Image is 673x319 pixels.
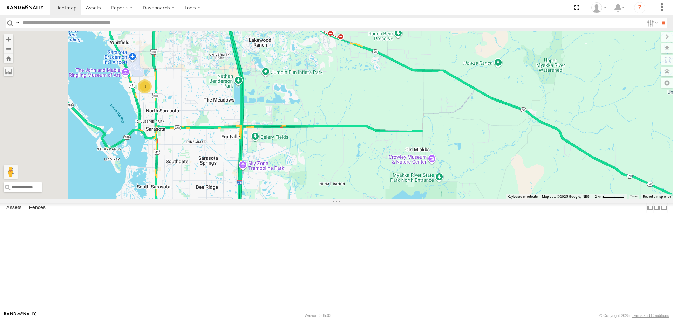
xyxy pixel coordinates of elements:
label: Assets [3,203,25,213]
div: © Copyright 2025 - [599,313,669,318]
label: Dock Summary Table to the Left [646,203,653,213]
a: Terms [630,195,638,198]
label: Hide Summary Table [661,203,668,213]
label: Search Filter Options [644,18,659,28]
button: Zoom in [4,34,13,44]
i: ? [634,2,645,13]
img: rand-logo.svg [7,5,43,10]
button: Keyboard shortcuts [508,194,538,199]
label: Fences [26,203,49,213]
button: Zoom Home [4,54,13,63]
div: Jerry Dewberry [589,2,609,13]
label: Map Settings [661,78,673,88]
button: Drag Pegman onto the map to open Street View [4,165,18,179]
a: Terms and Conditions [632,313,669,318]
button: Zoom out [4,44,13,54]
button: Map Scale: 2 km per 59 pixels [593,194,627,199]
label: Search Query [15,18,20,28]
label: Dock Summary Table to the Right [653,203,660,213]
div: Version: 305.03 [305,313,331,318]
div: 3 [138,79,152,93]
a: Report a map error [643,195,671,199]
a: Visit our Website [4,312,36,319]
label: Measure [4,67,13,76]
span: Map data ©2025 Google, INEGI [542,195,591,199]
span: 2 km [595,195,603,199]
